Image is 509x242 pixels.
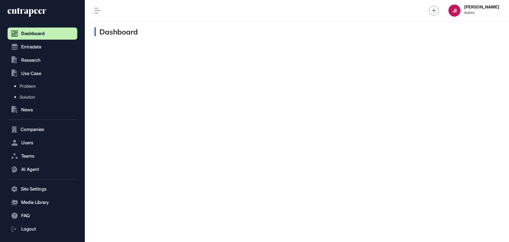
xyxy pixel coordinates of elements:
span: Use Case [21,71,41,76]
span: Logout [21,227,36,231]
button: FAQ [8,210,77,222]
a: Dashboard [8,28,77,40]
button: AI Agent [8,163,77,175]
button: News [8,104,77,116]
button: Companies [8,123,77,136]
button: Use Case [8,67,77,80]
span: Teams [21,154,35,159]
span: Dashboard [21,31,45,36]
button: Users [8,137,77,149]
button: Entradata [8,41,77,53]
button: Media Library [8,196,77,208]
span: News [21,107,33,112]
span: Media Library [21,200,49,205]
span: Research [21,58,41,63]
button: Teams [8,150,77,162]
span: AI Agent [21,167,39,172]
span: Companies [21,127,44,132]
span: Users [21,140,33,145]
span: Solution [20,95,35,100]
span: Problem [20,84,36,89]
button: JI [448,5,461,17]
span: Entradata [21,44,41,49]
strong: [PERSON_NAME] [464,5,499,9]
span: Site Settings [21,187,47,191]
a: Problem [11,81,77,92]
h3: Dashboard [95,27,138,36]
span: FAQ [21,213,30,218]
a: Logout [8,223,77,235]
button: Research [8,54,77,66]
button: Site Settings [8,183,77,195]
span: Admin [464,11,499,15]
a: Solution [11,92,77,103]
